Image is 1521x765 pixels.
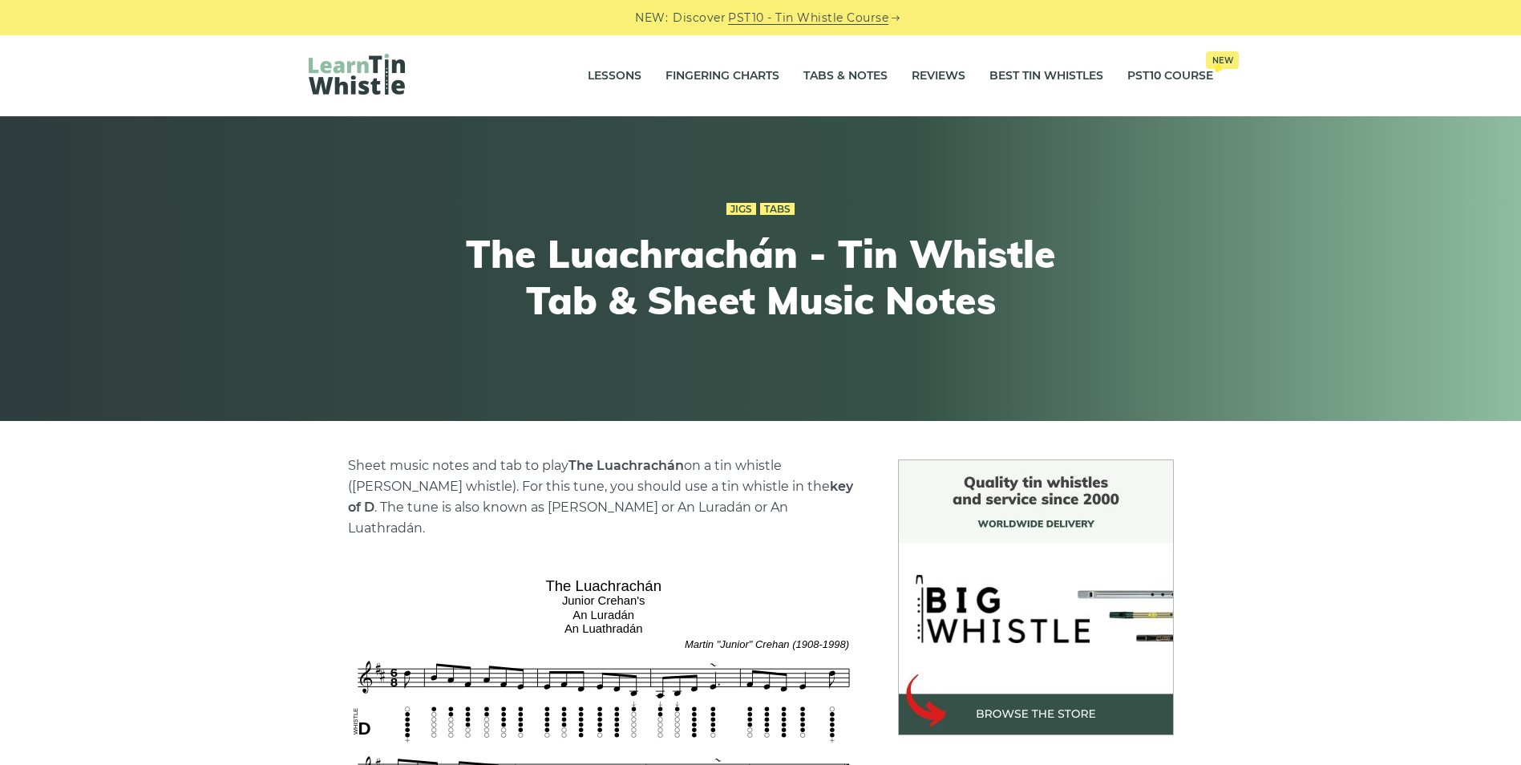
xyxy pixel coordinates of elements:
[1127,56,1213,96] a: PST10 CourseNew
[466,231,1056,323] h1: The Luachrachán - Tin Whistle Tab & Sheet Music Notes
[989,56,1103,96] a: Best Tin Whistles
[898,459,1174,735] img: BigWhistle Tin Whistle Store
[912,56,965,96] a: Reviews
[1206,51,1239,69] span: New
[568,458,684,473] strong: The Luachrachán
[665,56,779,96] a: Fingering Charts
[348,479,853,515] strong: key of D
[309,54,405,95] img: LearnTinWhistle.com
[726,203,756,216] a: Jigs
[803,56,888,96] a: Tabs & Notes
[588,56,641,96] a: Lessons
[760,203,795,216] a: Tabs
[348,455,860,539] p: Sheet music notes and tab to play on a tin whistle ([PERSON_NAME] whistle). For this tune, you sh...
